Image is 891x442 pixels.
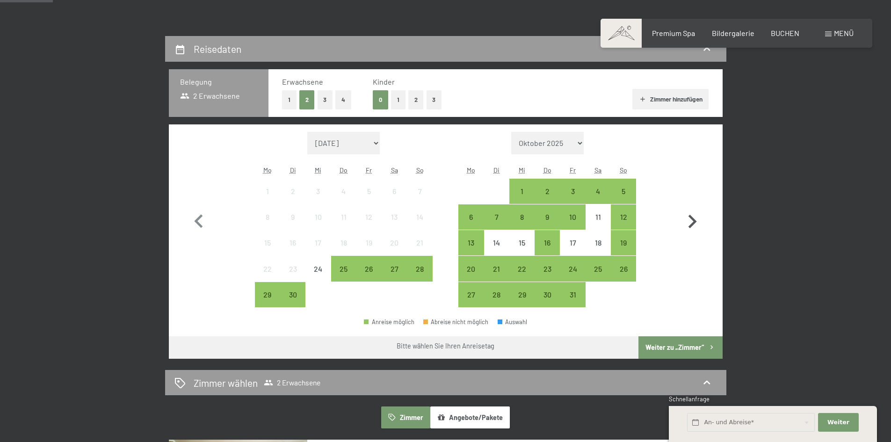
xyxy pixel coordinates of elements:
[282,90,297,109] button: 1
[315,166,321,174] abbr: Mittwoch
[255,230,280,255] div: Anreise nicht möglich
[280,256,305,281] div: Anreise nicht möglich
[467,166,475,174] abbr: Montag
[586,256,611,281] div: Sat Oct 25 2025
[281,291,304,314] div: 30
[560,256,585,281] div: Anreise möglich
[510,213,534,237] div: 8
[383,213,406,237] div: 13
[535,179,560,204] div: Thu Oct 02 2025
[620,166,627,174] abbr: Sonntag
[331,204,356,230] div: Thu Sep 11 2025
[561,188,584,211] div: 3
[535,282,560,307] div: Anreise möglich
[332,265,355,289] div: 25
[535,204,560,230] div: Thu Oct 09 2025
[306,188,330,211] div: 3
[652,29,695,37] a: Premium Spa
[305,230,331,255] div: Wed Sep 17 2025
[509,179,535,204] div: Anreise möglich
[255,204,280,230] div: Anreise nicht möglich
[381,406,430,428] button: Zimmer
[679,132,706,308] button: Nächster Monat
[594,166,601,174] abbr: Samstag
[612,188,635,211] div: 5
[305,179,331,204] div: Wed Sep 03 2025
[306,213,330,237] div: 10
[536,239,559,262] div: 16
[383,239,406,262] div: 20
[264,378,320,387] span: 2 Erwachsene
[484,230,509,255] div: Tue Oct 14 2025
[632,89,709,109] button: Zimmer hinzufügen
[256,265,279,289] div: 22
[185,132,212,308] button: Vorheriger Monat
[305,204,331,230] div: Anreise nicht möglich
[509,256,535,281] div: Wed Oct 22 2025
[255,256,280,281] div: Anreise nicht möglich
[612,265,635,289] div: 26
[256,188,279,211] div: 1
[391,90,406,109] button: 1
[383,188,406,211] div: 6
[509,256,535,281] div: Anreise möglich
[382,179,407,204] div: Sat Sep 06 2025
[356,256,382,281] div: Anreise möglich
[484,230,509,255] div: Anreise nicht möglich
[712,29,754,37] span: Bildergalerie
[280,230,305,255] div: Anreise nicht möglich
[255,256,280,281] div: Mon Sep 22 2025
[407,179,432,204] div: Sun Sep 07 2025
[484,282,509,307] div: Tue Oct 28 2025
[280,230,305,255] div: Tue Sep 16 2025
[459,265,483,289] div: 20
[510,291,534,314] div: 29
[536,188,559,211] div: 2
[535,256,560,281] div: Anreise möglich
[611,179,636,204] div: Sun Oct 05 2025
[332,239,355,262] div: 18
[509,230,535,255] div: Anreise nicht möglich
[318,90,333,109] button: 3
[587,213,610,237] div: 11
[305,230,331,255] div: Anreise nicht möglich
[561,239,584,262] div: 17
[458,256,484,281] div: Anreise möglich
[519,166,525,174] abbr: Mittwoch
[586,256,611,281] div: Anreise möglich
[373,77,395,86] span: Kinder
[611,204,636,230] div: Sun Oct 12 2025
[382,179,407,204] div: Anreise nicht möglich
[408,265,431,289] div: 28
[331,256,356,281] div: Anreise möglich
[356,230,382,255] div: Anreise nicht möglich
[560,204,585,230] div: Fri Oct 10 2025
[611,256,636,281] div: Sun Oct 26 2025
[484,256,509,281] div: Anreise möglich
[280,204,305,230] div: Tue Sep 09 2025
[357,213,381,237] div: 12
[570,166,576,174] abbr: Freitag
[332,188,355,211] div: 4
[498,319,528,325] div: Auswahl
[407,256,432,281] div: Sun Sep 28 2025
[458,204,484,230] div: Anreise möglich
[459,291,483,314] div: 27
[587,188,610,211] div: 4
[535,256,560,281] div: Thu Oct 23 2025
[423,319,489,325] div: Abreise nicht möglich
[331,179,356,204] div: Anreise nicht möglich
[255,282,280,307] div: Mon Sep 29 2025
[366,166,372,174] abbr: Freitag
[357,188,381,211] div: 5
[255,282,280,307] div: Anreise möglich
[382,204,407,230] div: Anreise nicht möglich
[535,282,560,307] div: Thu Oct 30 2025
[331,179,356,204] div: Thu Sep 04 2025
[280,204,305,230] div: Anreise nicht möglich
[485,291,508,314] div: 28
[391,166,398,174] abbr: Samstag
[331,230,356,255] div: Anreise nicht möglich
[331,230,356,255] div: Thu Sep 18 2025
